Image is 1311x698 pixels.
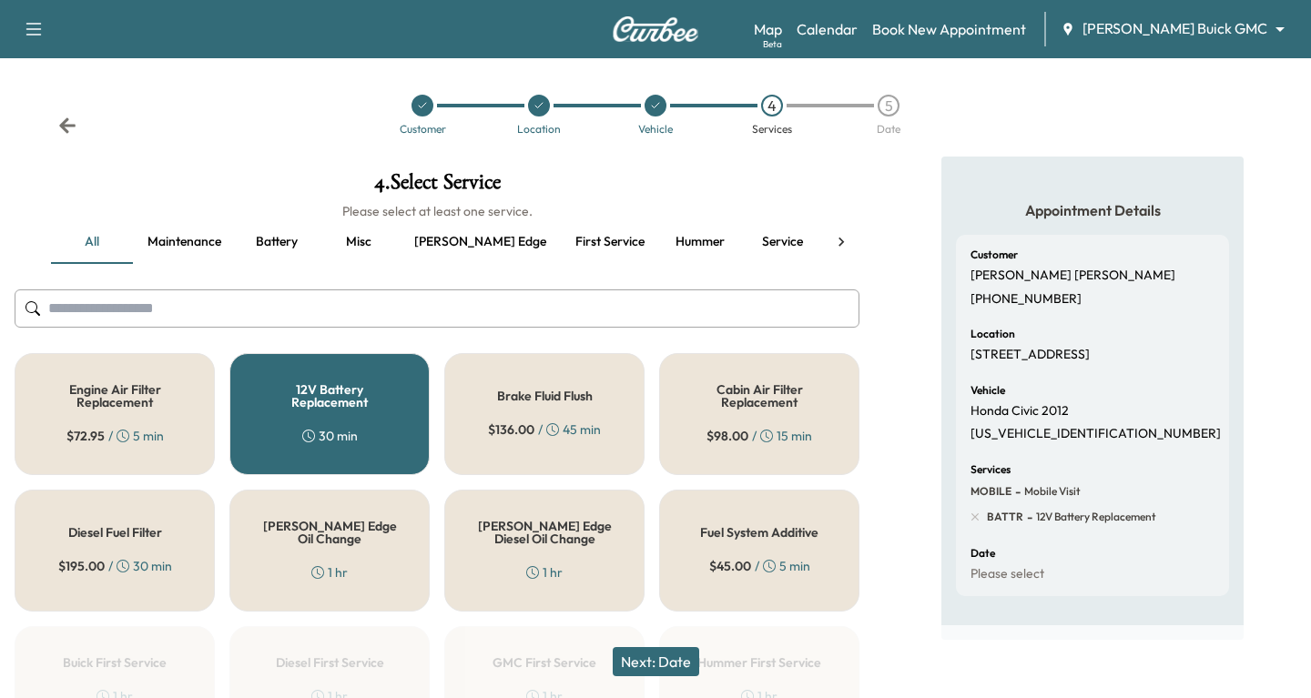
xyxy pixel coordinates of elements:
[488,420,601,439] div: / 45 min
[761,95,783,116] div: 4
[971,291,1082,308] p: [PHONE_NUMBER]
[58,557,172,575] div: / 30 min
[706,427,748,445] span: $ 98.00
[474,520,615,545] h5: [PERSON_NAME] Edge Diesel Oil Change
[58,557,105,575] span: $ 195.00
[68,526,162,539] h5: Diesel Fuel Filter
[956,200,1229,220] h5: Appointment Details
[302,427,358,445] div: 30 min
[1011,482,1021,501] span: -
[971,329,1015,339] h6: Location
[709,557,810,575] div: / 5 min
[872,18,1026,40] a: Book New Appointment
[971,548,995,559] h6: Date
[311,563,348,582] div: 1 hr
[526,563,563,582] div: 1 hr
[51,220,823,264] div: basic tabs example
[878,95,899,116] div: 5
[709,557,751,575] span: $ 45.00
[971,403,1069,420] p: Honda Civic 2012
[613,647,699,676] button: Next: Date
[971,464,1011,475] h6: Services
[51,220,133,264] button: all
[1032,510,1156,524] span: 12V Battery Replacement
[1082,18,1267,39] span: [PERSON_NAME] Buick GMC
[987,510,1023,524] span: BATTR
[797,18,858,40] a: Calendar
[700,526,818,539] h5: Fuel System Additive
[259,520,400,545] h5: [PERSON_NAME] Edge Oil Change
[15,202,859,220] h6: Please select at least one service.
[1023,508,1032,526] span: -
[638,124,673,135] div: Vehicle
[706,427,812,445] div: / 15 min
[763,37,782,51] div: Beta
[689,383,829,409] h5: Cabin Air Filter Replacement
[58,116,76,135] div: Back
[517,124,561,135] div: Location
[236,220,318,264] button: Battery
[971,249,1018,260] h6: Customer
[971,347,1090,363] p: [STREET_ADDRESS]
[561,220,659,264] button: First service
[45,383,185,409] h5: Engine Air Filter Replacement
[971,566,1044,582] p: Please select
[400,220,561,264] button: [PERSON_NAME] edge
[318,220,400,264] button: Misc
[754,18,782,40] a: MapBeta
[877,124,900,135] div: Date
[497,389,593,402] h5: Brake Fluid Flush
[741,220,823,264] button: Service
[66,427,105,445] span: $ 72.95
[659,220,741,264] button: Hummer
[66,427,164,445] div: / 5 min
[971,426,1221,442] p: [US_VEHICLE_IDENTIFICATION_NUMBER]
[971,268,1175,284] p: [PERSON_NAME] [PERSON_NAME]
[15,171,859,202] h1: 4 . Select Service
[752,124,792,135] div: Services
[971,385,1005,396] h6: Vehicle
[400,124,446,135] div: Customer
[488,420,534,439] span: $ 136.00
[259,383,400,409] h5: 12V Battery Replacement
[612,16,699,42] img: Curbee Logo
[1021,484,1081,499] span: Mobile Visit
[971,484,1011,499] span: MOBILE
[133,220,236,264] button: Maintenance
